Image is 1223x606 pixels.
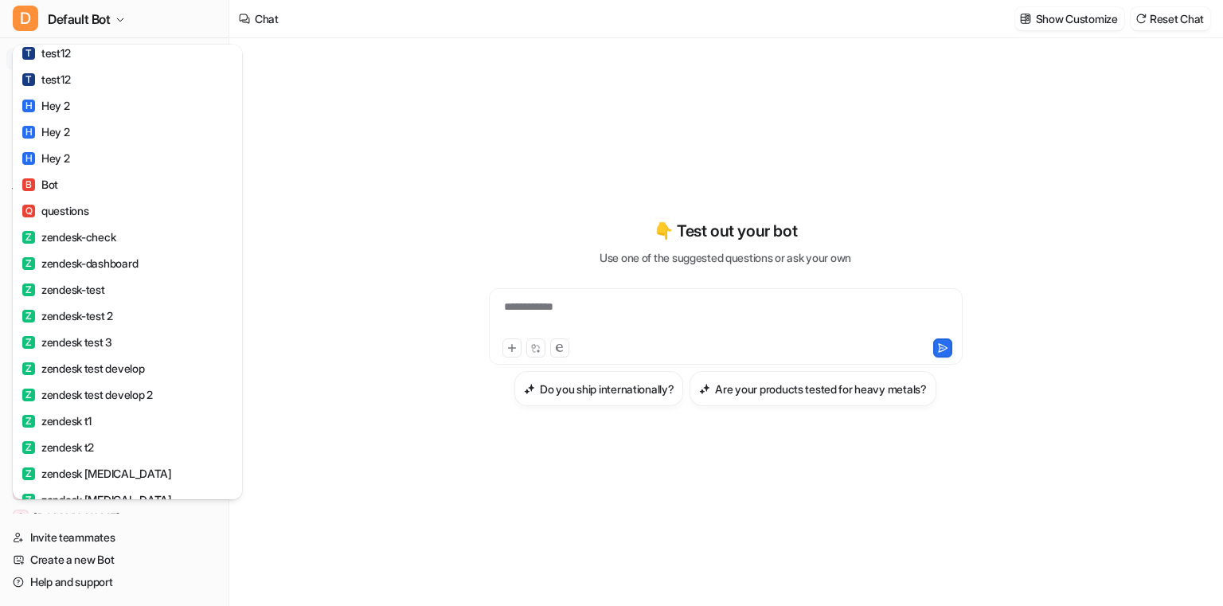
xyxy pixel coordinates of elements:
[22,334,112,350] div: zendesk test 3
[22,439,94,455] div: zendesk t2
[13,6,38,31] span: D
[22,205,35,217] span: Q
[22,389,35,401] span: Z
[22,281,105,298] div: zendesk-test
[22,100,35,112] span: H
[22,255,138,272] div: zendesk-dashboard
[22,362,35,375] span: Z
[22,71,70,88] div: test12
[22,45,70,61] div: test12
[22,360,144,377] div: zendesk test develop
[48,8,111,30] span: Default Bot
[22,415,35,428] span: Z
[22,386,153,403] div: zendesk test develop 2
[22,47,35,60] span: T
[22,150,70,166] div: Hey 2
[22,123,70,140] div: Hey 2
[22,257,35,270] span: Z
[22,283,35,296] span: Z
[22,176,58,193] div: Bot
[22,491,172,508] div: zendesk [MEDICAL_DATA]
[22,310,35,323] span: Z
[13,45,242,499] div: DDefault Bot
[22,465,172,482] div: zendesk [MEDICAL_DATA]
[22,152,35,165] span: H
[22,178,35,191] span: B
[22,97,70,114] div: Hey 2
[22,126,35,139] span: H
[22,202,88,219] div: questions
[22,229,115,245] div: zendesk-check
[22,231,35,244] span: Z
[22,336,35,349] span: Z
[22,412,92,429] div: zendesk t1
[22,307,113,324] div: zendesk-test 2
[22,73,35,86] span: T
[22,441,35,454] span: Z
[22,494,35,506] span: Z
[22,467,35,480] span: Z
